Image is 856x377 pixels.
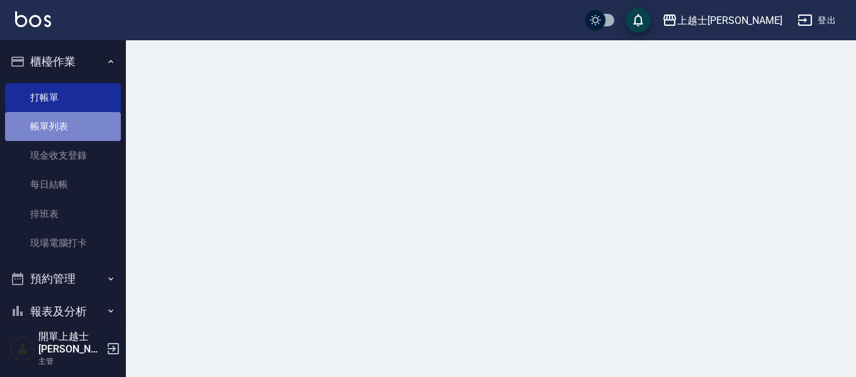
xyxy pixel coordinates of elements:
h5: 開單上越士[PERSON_NAME] [38,330,103,356]
button: save [626,8,651,33]
a: 現金收支登錄 [5,141,121,170]
a: 每日結帳 [5,170,121,199]
img: Person [10,336,35,361]
a: 打帳單 [5,83,121,112]
a: 現場電腦打卡 [5,228,121,257]
button: 報表及分析 [5,295,121,328]
button: 預約管理 [5,262,121,295]
p: 主管 [38,356,103,367]
button: 登出 [792,9,841,32]
a: 帳單列表 [5,112,121,141]
a: 排班表 [5,200,121,228]
button: 櫃檯作業 [5,45,121,78]
img: Logo [15,11,51,27]
div: 上越士[PERSON_NAME] [677,13,782,28]
button: 上越士[PERSON_NAME] [657,8,787,33]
